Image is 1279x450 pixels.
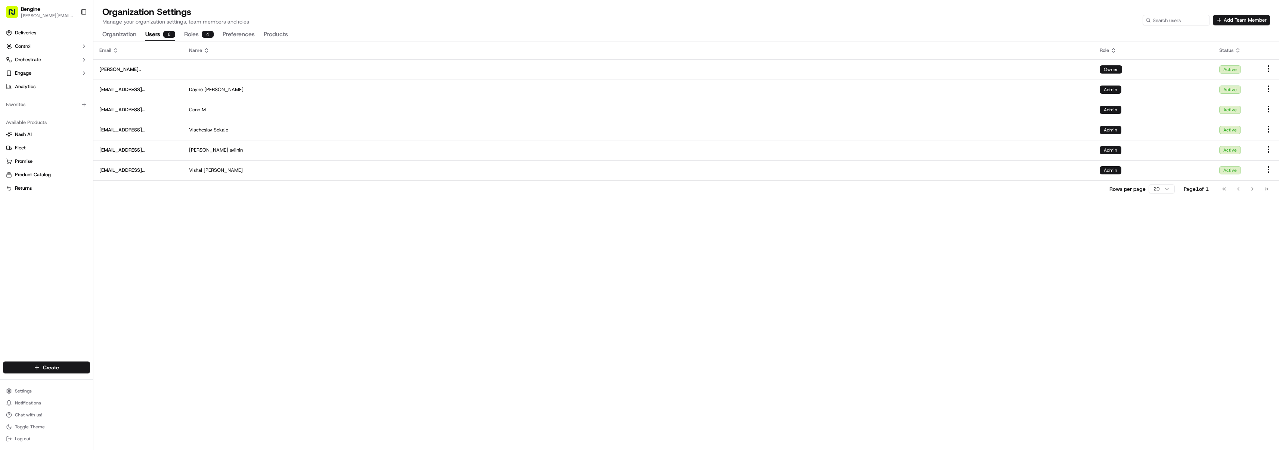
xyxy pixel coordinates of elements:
span: Notifications [15,400,41,406]
span: Vishal [189,167,202,174]
input: Search users [1143,15,1210,25]
a: 📗Knowledge Base [4,105,60,119]
span: Returns [15,185,32,192]
span: [EMAIL_ADDRESS][DOMAIN_NAME] [99,147,177,153]
span: Viacheslav [189,127,212,133]
div: Active [1219,166,1241,174]
div: Owner [1100,65,1122,74]
span: [PERSON_NAME] [204,86,244,93]
span: Analytics [15,83,35,90]
a: Nash AI [6,131,87,138]
div: Admin [1100,166,1121,174]
span: sviinin [230,147,243,153]
button: Products [264,28,288,41]
button: Promise [3,155,90,167]
a: Powered byPylon [53,126,90,132]
button: Add Team Member [1213,15,1270,25]
span: Fleet [15,145,26,151]
span: [EMAIL_ADDRESS][DOMAIN_NAME] [99,106,177,113]
div: Admin [1100,146,1121,154]
p: Manage your organization settings, team members and roles [102,18,249,25]
button: Engage [3,67,90,79]
a: Analytics [3,81,90,93]
span: Dayne [189,86,203,93]
button: Control [3,40,90,52]
div: Status [1219,47,1252,54]
span: Conn [189,106,200,113]
button: Toggle Theme [3,422,90,432]
div: We're available if you need us! [25,79,95,85]
span: [EMAIL_ADDRESS][DOMAIN_NAME] [99,127,177,133]
span: [PERSON_NAME] [204,167,243,174]
button: Orchestrate [3,54,90,66]
span: Engage [15,70,31,77]
span: Nash AI [15,131,32,138]
div: Favorites [3,99,90,111]
div: Page 1 of 1 [1184,185,1209,193]
a: Promise [6,158,87,165]
button: Roles [184,28,214,41]
a: Product Catalog [6,171,87,178]
span: Product Catalog [15,171,51,178]
a: 💻API Documentation [60,105,123,119]
span: Pylon [74,127,90,132]
span: M [202,106,206,113]
button: Fleet [3,142,90,154]
div: 4 [202,31,214,38]
button: Preferences [223,28,255,41]
span: API Documentation [71,108,120,116]
div: Admin [1100,106,1121,114]
div: Active [1219,126,1241,134]
button: Create [3,361,90,373]
div: Active [1219,86,1241,94]
span: Orchestrate [15,56,41,63]
span: Deliveries [15,30,36,36]
span: Chat with us! [15,412,42,418]
button: [PERSON_NAME][EMAIL_ADDRESS][DOMAIN_NAME] [21,13,74,19]
span: Control [15,43,31,50]
span: Toggle Theme [15,424,45,430]
span: Sokalo [214,127,228,133]
div: 📗 [7,109,13,115]
div: Available Products [3,117,90,128]
p: Rows per page [1109,185,1146,193]
div: Name [189,47,1088,54]
img: Nash [7,7,22,22]
div: Start new chat [25,71,123,79]
div: 6 [163,31,175,38]
div: Active [1219,106,1241,114]
button: Chat with us! [3,410,90,420]
span: [EMAIL_ADDRESS][DOMAIN_NAME] [99,86,177,93]
div: Active [1219,146,1241,154]
button: Log out [3,434,90,444]
div: Admin [1100,126,1121,134]
span: Create [43,364,59,371]
button: Bengine [21,5,40,13]
button: Settings [3,386,90,396]
button: Users [145,28,175,41]
button: Start new chat [127,74,136,83]
span: Settings [15,388,32,394]
div: Email [99,47,177,54]
button: Nash AI [3,128,90,140]
button: Product Catalog [3,169,90,181]
input: Got a question? Start typing here... [19,48,134,56]
img: 1736555255976-a54dd68f-1ca7-489b-9aae-adbdc363a1c4 [7,71,21,85]
div: Role [1100,47,1207,54]
div: Active [1219,65,1241,74]
span: Log out [15,436,30,442]
button: Organization [102,28,136,41]
p: Welcome 👋 [7,30,136,42]
a: Fleet [6,145,87,151]
a: Deliveries [3,27,90,39]
div: 💻 [63,109,69,115]
button: Notifications [3,398,90,408]
a: Returns [6,185,87,192]
span: Knowledge Base [15,108,57,116]
span: Promise [15,158,32,165]
h1: Organization Settings [102,6,249,18]
button: Bengine[PERSON_NAME][EMAIL_ADDRESS][DOMAIN_NAME] [3,3,77,21]
span: [PERSON_NAME][EMAIL_ADDRESS][DOMAIN_NAME] [99,66,177,73]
